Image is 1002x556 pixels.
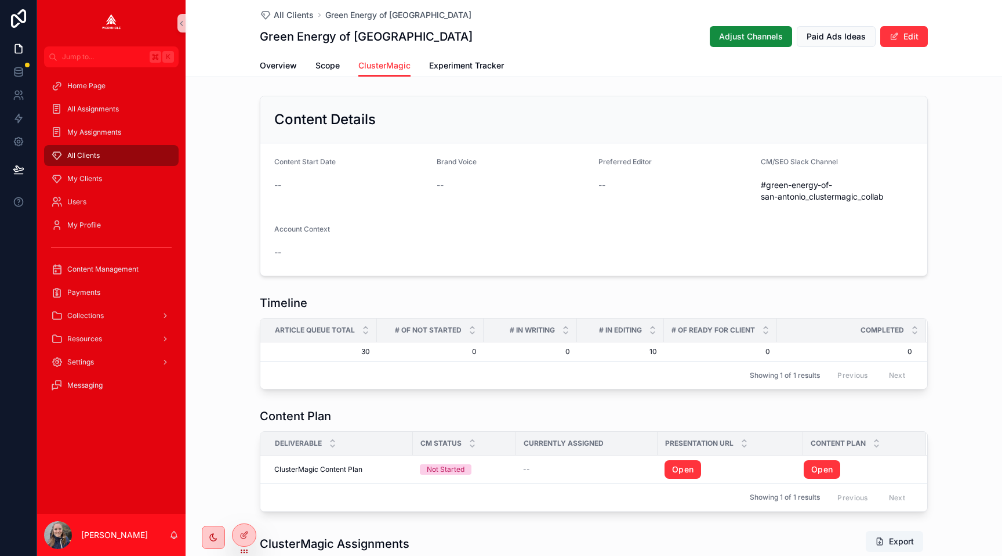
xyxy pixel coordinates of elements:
span: #green-energy-of-san-antonio_clustermagic_collab [761,179,914,203]
span: K [164,52,173,62]
h1: ClusterMagic Assignments [260,536,409,552]
h1: Timeline [260,295,307,311]
a: Payments [44,282,179,303]
a: Overview [260,55,297,78]
span: Showing 1 of 1 results [750,493,820,502]
span: # in Writing [510,326,555,335]
span: Content Plan [811,439,866,448]
span: CM/SEO Slack Channel [761,157,838,166]
span: Presentation URL [665,439,734,448]
span: ClusterMagic [358,60,411,71]
span: Completed [861,326,904,335]
span: Collections [67,311,104,320]
a: Open [804,460,840,479]
div: scrollable content [37,67,186,411]
span: CM Status [420,439,462,448]
span: 0 [384,347,477,356]
span: My Clients [67,174,102,183]
h1: Content Plan [260,408,331,424]
span: Preferred Editor [598,157,652,166]
a: Experiment Tracker [429,55,504,78]
a: ClusterMagic [358,55,411,77]
img: App logo [102,14,121,33]
span: # in Editing [599,326,642,335]
h1: Green Energy of [GEOGRAPHIC_DATA] [260,28,473,45]
a: ClusterMagic Content Plan [274,465,406,474]
span: Adjust Channels [719,31,783,42]
a: My Clients [44,168,179,189]
a: Messaging [44,375,179,396]
span: -- [274,247,281,258]
a: Home Page [44,75,179,96]
a: Green Energy of [GEOGRAPHIC_DATA] [325,9,471,21]
span: Messaging [67,381,103,390]
a: My Profile [44,215,179,236]
button: Jump to...K [44,46,179,67]
span: Account Context [274,225,330,233]
a: Not Started [420,464,509,475]
span: Users [67,197,86,207]
a: Users [44,192,179,212]
a: Resources [44,328,179,349]
a: All Clients [260,9,314,21]
span: All Assignments [67,104,119,114]
span: -- [523,465,530,474]
span: Resources [67,334,102,344]
span: Overview [260,60,297,71]
span: Deliverable [275,439,322,448]
span: Showing 1 of 1 results [750,371,820,380]
span: Content Management [67,265,139,274]
span: Article Queue Total [275,326,355,335]
span: All Clients [274,9,314,21]
a: Scope [315,55,340,78]
span: -- [598,179,605,191]
a: Open [804,460,912,479]
span: 0 [778,347,912,356]
span: Home Page [67,81,106,91]
span: Paid Ads Ideas [807,31,866,42]
span: # of Ready for Client [671,326,755,335]
a: Content Management [44,259,179,280]
span: Settings [67,358,94,367]
span: 0 [671,347,770,356]
span: -- [274,179,281,191]
span: Jump to... [62,52,145,62]
span: All Clients [67,151,100,160]
span: My Assignments [67,128,121,137]
button: Paid Ads Ideas [797,26,876,47]
div: Not Started [427,464,464,475]
button: Export [866,531,923,552]
span: 30 [274,347,370,356]
span: Experiment Tracker [429,60,504,71]
a: Settings [44,352,179,373]
button: Adjust Channels [710,26,792,47]
span: -- [437,179,444,191]
span: Brand Voice [437,157,477,166]
span: # of Not Started [395,326,462,335]
a: All Assignments [44,99,179,120]
span: Payments [67,288,100,297]
a: Open [665,460,701,479]
span: Scope [315,60,340,71]
button: Edit [880,26,928,47]
a: All Clients [44,145,179,166]
span: Currently Assigned [524,439,604,448]
a: Open [665,460,796,479]
span: 10 [584,347,657,356]
span: My Profile [67,221,101,230]
a: Collections [44,305,179,326]
p: [PERSON_NAME] [81,529,148,541]
a: My Assignments [44,122,179,143]
span: ClusterMagic Content Plan [274,465,362,474]
h2: Content Details [274,110,376,129]
span: 0 [491,347,570,356]
span: Content Start Date [274,157,336,166]
a: -- [523,465,651,474]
